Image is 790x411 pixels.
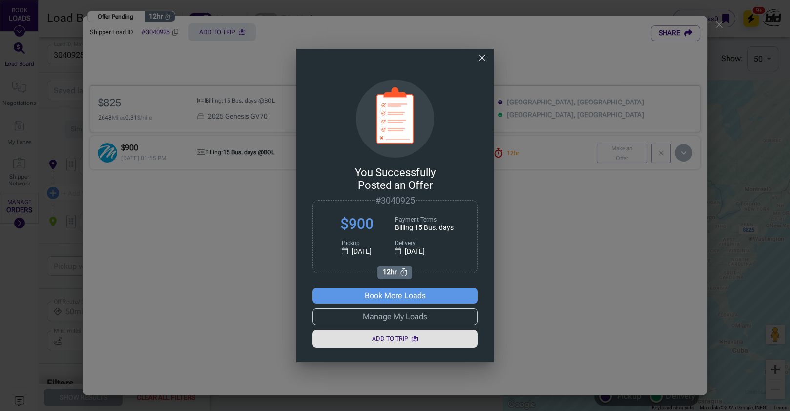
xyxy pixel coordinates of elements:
span: 12hr [382,268,396,276]
span: Posted an Offer [355,179,436,191]
h6: Add to trip [372,334,408,344]
button: Manage My Loads [312,308,478,325]
button: Book More Loads [312,288,478,304]
span: [DATE] [352,247,372,255]
span: Billing 15 Bus. days [395,224,471,231]
span: Delivery [395,240,416,247]
button: Add to trip [312,330,478,348]
span: Payment Terms [395,217,471,224]
span: [DATE] [405,247,425,255]
span: Pickup [342,240,360,247]
span: You Successfully [355,166,436,179]
span: # 3040925 [375,195,415,205]
span: $ 900 [319,216,395,233]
